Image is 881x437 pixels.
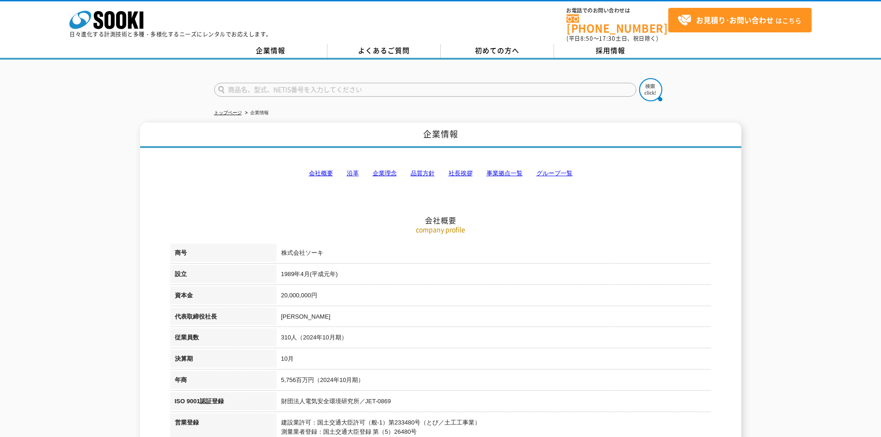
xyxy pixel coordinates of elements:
a: 採用情報 [554,44,667,58]
span: 8:50 [580,34,593,43]
a: グループ一覧 [536,170,573,177]
th: 設立 [170,265,277,286]
a: トップページ [214,110,242,115]
td: 10月 [277,350,711,371]
td: 財団法人電気安全環境研究所／JET-0869 [277,392,711,413]
th: 代表取締役社長 [170,308,277,329]
th: 年商 [170,371,277,392]
a: 沿革 [347,170,359,177]
input: 商品名、型式、NETIS番号を入力してください [214,83,636,97]
a: 事業拠点一覧 [487,170,523,177]
a: 会社概要 [309,170,333,177]
a: お見積り･お問い合わせはこちら [668,8,812,32]
a: よくあるご質問 [327,44,441,58]
th: 商号 [170,244,277,265]
span: お電話でのお問い合わせは [567,8,668,13]
span: 初めての方へ [475,45,519,55]
a: 企業理念 [373,170,397,177]
td: 1989年4月(平成元年) [277,265,711,286]
span: 17:30 [599,34,616,43]
td: 20,000,000円 [277,286,711,308]
a: 企業情報 [214,44,327,58]
img: btn_search.png [639,78,662,101]
p: company profile [170,225,711,234]
p: 日々進化する計測技術と多種・多様化するニーズにレンタルでお応えします。 [69,31,272,37]
strong: お見積り･お問い合わせ [696,14,774,25]
td: [PERSON_NAME] [277,308,711,329]
span: (平日 ～ 土日、祝日除く) [567,34,658,43]
td: 310人（2024年10月期） [277,328,711,350]
span: はこちら [678,13,801,27]
th: 決算期 [170,350,277,371]
a: 初めての方へ [441,44,554,58]
a: [PHONE_NUMBER] [567,14,668,33]
h1: 企業情報 [140,123,741,148]
td: 5,756百万円（2024年10月期） [277,371,711,392]
h2: 会社概要 [170,123,711,225]
th: 従業員数 [170,328,277,350]
th: ISO 9001認証登録 [170,392,277,413]
td: 株式会社ソーキ [277,244,711,265]
li: 企業情報 [243,108,269,118]
a: 品質方針 [411,170,435,177]
a: 社長挨拶 [449,170,473,177]
th: 資本金 [170,286,277,308]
